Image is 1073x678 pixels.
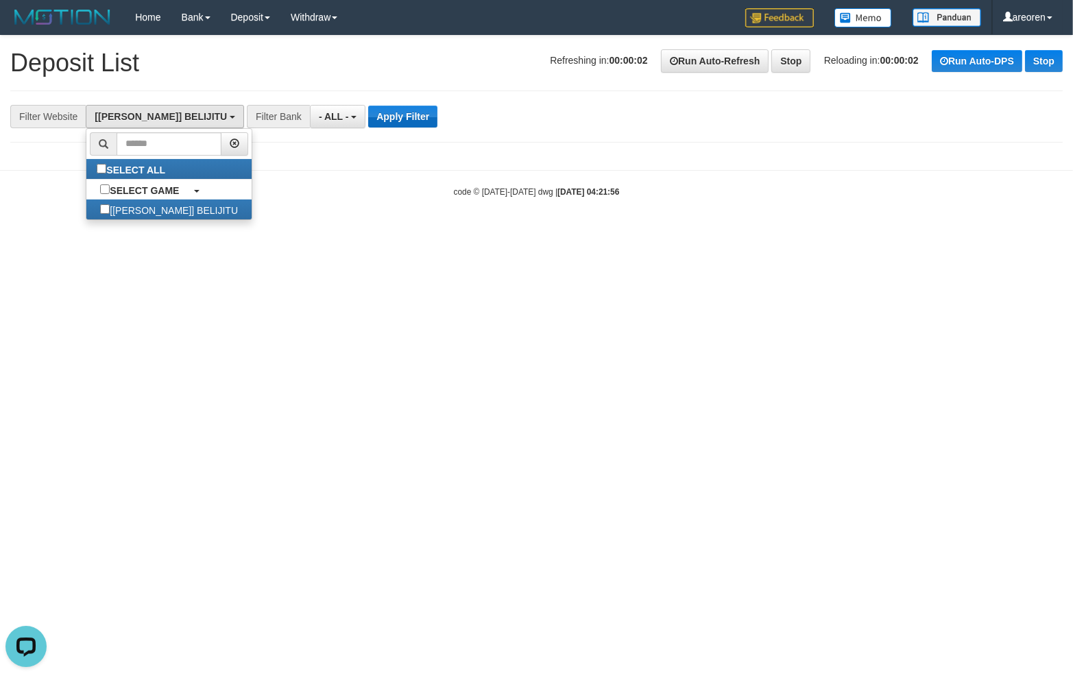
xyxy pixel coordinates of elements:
[1025,50,1063,72] a: Stop
[454,187,620,197] small: code © [DATE]-[DATE] dwg |
[771,49,810,73] a: Stop
[10,49,1063,77] h1: Deposit List
[824,55,919,66] span: Reloading in:
[880,55,919,66] strong: 00:00:02
[100,204,110,214] input: [[PERSON_NAME]] BELIJITU
[913,8,981,27] img: panduan.png
[368,106,437,128] button: Apply Filter
[310,105,365,128] button: - ALL -
[557,187,619,197] strong: [DATE] 04:21:56
[550,55,647,66] span: Refreshing in:
[661,49,769,73] a: Run Auto-Refresh
[745,8,814,27] img: Feedback.jpg
[10,105,86,128] div: Filter Website
[247,105,310,128] div: Filter Bank
[97,164,106,173] input: SELECT ALL
[100,184,110,194] input: SELECT GAME
[86,105,244,128] button: [[PERSON_NAME]] BELIJITU
[932,50,1022,72] a: Run Auto-DPS
[95,111,227,122] span: [[PERSON_NAME]] BELIJITU
[610,55,648,66] strong: 00:00:02
[86,180,252,199] a: SELECT GAME
[10,7,114,27] img: MOTION_logo.png
[319,111,349,122] span: - ALL -
[5,5,47,47] button: Open LiveChat chat widget
[86,199,252,219] label: [[PERSON_NAME]] BELIJITU
[834,8,892,27] img: Button%20Memo.svg
[110,185,179,196] b: SELECT GAME
[86,159,179,179] label: SELECT ALL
